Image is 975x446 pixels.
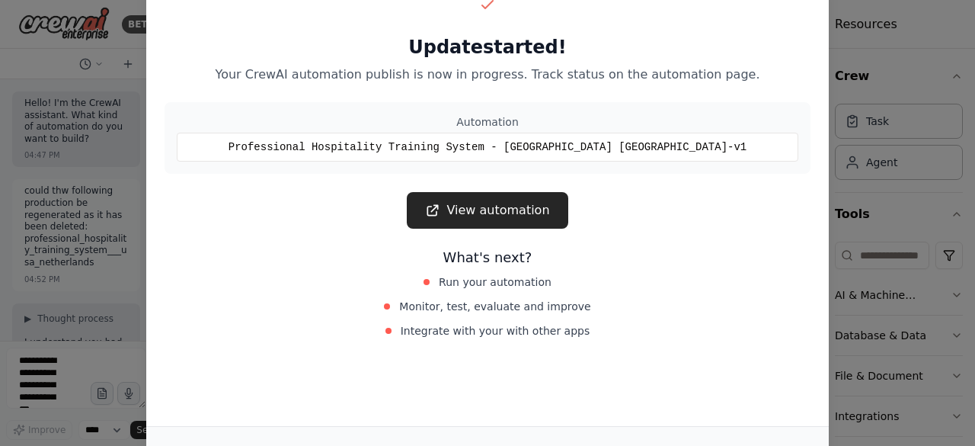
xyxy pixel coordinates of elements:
a: View automation [407,192,567,229]
span: Integrate with your with other apps [401,323,590,339]
div: Professional Hospitality Training System - [GEOGRAPHIC_DATA] [GEOGRAPHIC_DATA]-v1 [177,133,798,162]
h3: What's next? [165,247,810,268]
span: Monitor, test, evaluate and improve [399,299,590,314]
div: Automation [177,114,798,130]
span: Run your automation [439,274,551,290]
p: Your CrewAI automation publish is now in progress. Track status on the automation page. [165,66,810,84]
h2: Update started! [165,35,810,59]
